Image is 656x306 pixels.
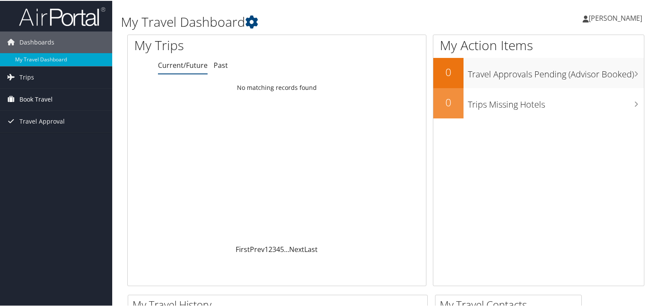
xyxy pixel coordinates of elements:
[236,244,250,253] a: First
[276,244,280,253] a: 4
[268,244,272,253] a: 2
[289,244,304,253] a: Next
[468,93,644,110] h3: Trips Missing Hotels
[468,63,644,80] h3: Travel Approvals Pending (Advisor Booked)
[304,244,318,253] a: Last
[19,31,54,52] span: Dashboards
[128,79,426,95] td: No matching records found
[214,60,228,69] a: Past
[121,12,474,30] h1: My Travel Dashboard
[433,35,644,54] h1: My Action Items
[433,87,644,118] a: 0Trips Missing Hotels
[280,244,284,253] a: 5
[158,60,208,69] a: Current/Future
[250,244,265,253] a: Prev
[272,244,276,253] a: 3
[433,57,644,87] a: 0Travel Approvals Pending (Advisor Booked)
[589,13,642,22] span: [PERSON_NAME]
[19,88,53,109] span: Book Travel
[433,94,464,109] h2: 0
[19,6,105,26] img: airportal-logo.png
[134,35,295,54] h1: My Trips
[19,66,34,87] span: Trips
[433,64,464,79] h2: 0
[19,110,65,131] span: Travel Approval
[583,4,651,30] a: [PERSON_NAME]
[284,244,289,253] span: …
[265,244,268,253] a: 1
